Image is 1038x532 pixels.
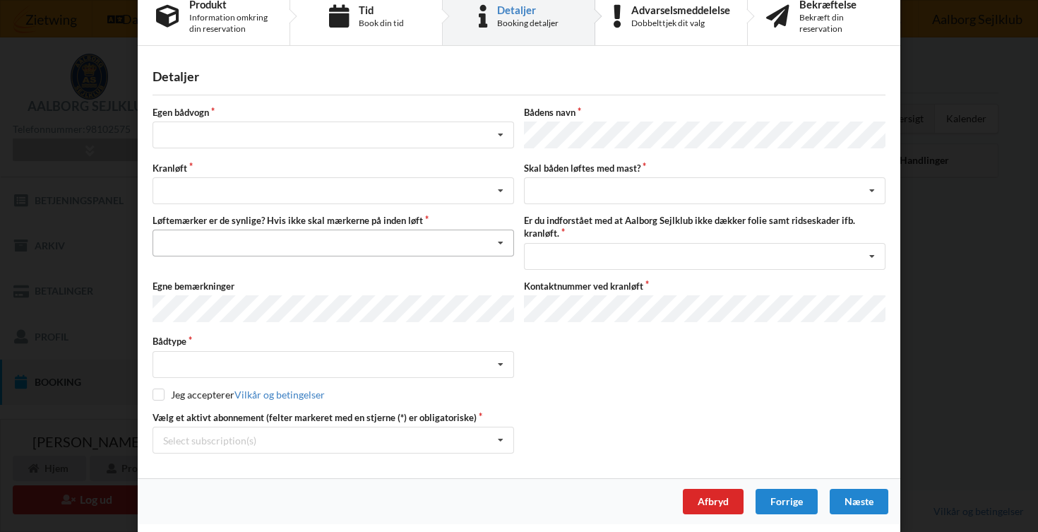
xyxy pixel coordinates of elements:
[153,411,514,424] label: Vælg et aktivt abonnement (felter markeret med en stjerne (*) er obligatoriske)
[153,106,514,119] label: Egen bådvogn
[524,280,885,292] label: Kontaktnummer ved kranløft
[234,389,325,401] a: Vilkår og betingelser
[153,280,514,292] label: Egne bemærkninger
[631,18,730,29] div: Dobbelttjek dit valg
[153,389,325,401] label: Jeg accepterer
[756,489,818,514] div: Forrige
[683,489,744,514] div: Afbryd
[524,106,885,119] label: Bådens navn
[153,214,514,227] label: Løftemærker er de synlige? Hvis ikke skal mærkerne på inden løft
[359,4,404,16] div: Tid
[497,18,559,29] div: Booking detaljer
[359,18,404,29] div: Book din tid
[524,162,885,175] label: Skal båden løftes med mast?
[153,69,885,85] div: Detaljer
[189,12,271,35] div: Information omkring din reservation
[524,214,885,240] label: Er du indforstået med at Aalborg Sejlklub ikke dækker folie samt ridseskader ifb. kranløft.
[153,162,514,175] label: Kranløft
[799,12,882,35] div: Bekræft din reservation
[830,489,888,514] div: Næste
[153,335,514,348] label: Bådtype
[163,435,256,447] div: Select subscription(s)
[631,4,730,16] div: Advarselsmeddelelse
[497,4,559,16] div: Detaljer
